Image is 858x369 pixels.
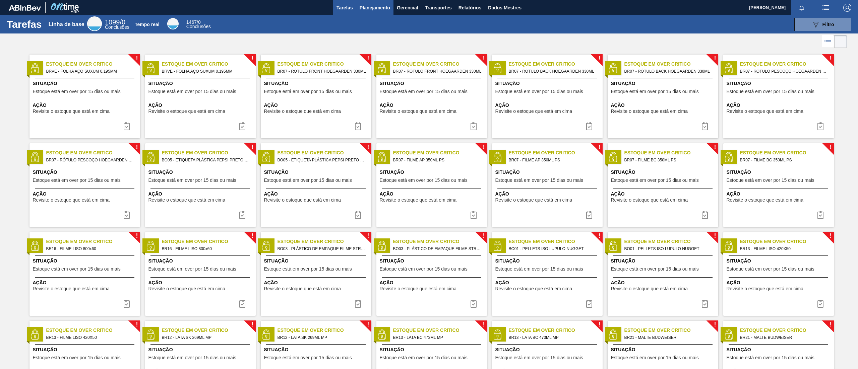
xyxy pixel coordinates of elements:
font: Revisite o estoque que está em cima [264,108,341,114]
span: Estoque está em over por 15 dias ou mais [727,267,814,272]
font: BR16 - FILME LISO 800x60 [46,246,96,251]
font: Situação [148,81,173,86]
div: Completar tarefa: 29840593 [119,120,135,133]
font: Situação [611,81,635,86]
span: Situação [148,169,254,176]
font: BO01 - PELLETS ISO LUPULO NUGGET [624,246,699,251]
button: ícone-tarefa concluída [812,208,829,222]
font: Estoque está em over por 15 dias ou mais [380,177,468,183]
font: Estoque em Over Critico [393,239,459,244]
font: BO03 - PLÁSTICO DE EMPAQUE FILME STRECH EE003 [393,246,498,251]
span: Situação [380,80,485,87]
div: Completar tarefa: 29840599 [812,208,829,222]
img: status [261,241,271,251]
span: Situação [495,257,601,265]
font: Estoque em Over Critico [278,61,344,67]
font: Estoque em Over Critico [740,61,806,67]
font: ! [367,55,369,62]
font: Ação [148,280,162,285]
span: Estoque está em over por 15 dias ou mais [148,267,236,272]
span: BR07 - RÓTULO FRONT HOEGAARDEN 330ML [393,68,482,75]
span: Estoque está em over por 15 dias ou mais [264,267,352,272]
span: Estoque em Over Critico [740,149,834,156]
font: Transportes [425,5,452,10]
span: Situação [495,169,601,176]
img: status [30,152,40,162]
img: ícone-tarefa concluída [585,211,593,219]
font: Ação [380,280,393,285]
font: Estoque em Over Critico [162,150,228,155]
font: Revisite o estoque que está em cima [611,197,688,203]
div: Completar tarefa: 29840597 [234,208,250,222]
span: Estoque em Over Critico [46,238,140,245]
font: BR07 - RÓTULO BACK HOEGAARDEN 330ML [509,69,594,74]
span: BO05 - ETIQUETA PLÁSTICA PEPSI PRETO 250ML [278,156,366,164]
div: Completar tarefa: 29840594 [466,120,482,133]
img: status [261,63,271,73]
font: Ação [611,191,625,197]
font: Revisite o estoque que está em cima [495,108,572,114]
font: Situação [148,169,173,175]
img: Sair [843,4,851,12]
font: Estoque está em over por 15 dias ou mais [495,89,583,94]
button: Filtro [794,18,851,31]
img: ícone-tarefa concluída [123,211,131,219]
font: Estoque está em over por 15 dias ou mais [148,89,236,94]
span: BR07 - FILME BC 350ML PS [740,156,829,164]
font: BO05 - ETIQUETA PLÁSTICA PEPSI PRETO 250ML [162,158,257,162]
font: Estoque está em over por 15 dias ou mais [727,89,814,94]
button: ícone-tarefa concluída [581,120,597,133]
font: Estoque em Over Critico [46,150,113,155]
font: Estoque em Over Critico [162,239,228,244]
font: Relatórios [458,5,481,10]
font: Ação [611,280,625,285]
img: ícone-tarefa concluída [701,211,709,219]
button: ícone-tarefa concluída [812,120,829,133]
img: ícone-tarefa concluída [354,211,362,219]
span: Estoque em Over Critico [509,61,603,68]
font: Situação [495,258,520,264]
font: Situação [264,81,289,86]
img: ícone-tarefa concluída [816,211,824,219]
font: ! [483,55,485,62]
span: Estoque está em over por 15 dias ou mais [611,178,699,183]
font: Estoque está em over por 15 dias ou mais [264,177,352,183]
font: Estoque está em over por 15 dias ou mais [264,89,352,94]
img: status [608,63,618,73]
span: Situação [611,80,717,87]
font: Ação [495,191,509,197]
span: Estoque em Over Critico [624,149,718,156]
font: Ação [727,102,740,108]
span: BR16 - FILME LISO 800x60 [46,245,135,252]
font: Revisite o estoque que está em cima [33,286,110,291]
font: BR07 - FILME BC 350ML PS [624,158,676,162]
span: Estoque está em over por 15 dias ou mais [148,178,236,183]
img: status [145,241,156,251]
span: Estoque em Over Critico [278,61,371,68]
button: ícone-tarefa concluída [697,120,713,133]
span: BO01 - PELLETS ISO LUPULO NUGGET [509,245,597,252]
font: BR07 - FILME AP 350ML PS [509,158,560,162]
img: ícone-tarefa concluída [816,122,824,130]
span: Estoque está em over por 15 dias ou mais [380,89,468,94]
span: BR07 - FILME AP 350ML PS [509,156,597,164]
span: Situação [495,80,601,87]
div: Completar tarefa: 29840594 [350,120,366,133]
span: Estoque está em over por 15 dias ou mais [495,178,583,183]
img: ícone-tarefa concluída [238,122,246,130]
img: status [608,241,618,251]
span: BR07 - RÓTULO BACK HOEGAARDEN 330ML [624,68,713,75]
button: ícone-tarefa concluída [119,208,135,222]
div: Completar tarefa: 29840596 [119,208,135,222]
font: Situação [380,169,404,175]
span: Situação [264,80,370,87]
font: Estoque em Over Critico [393,61,459,67]
font: BR07 - RÓTULO PESCOÇO HOEGAARDEN 330ML [740,69,835,74]
font: Estoque está em over por 15 dias ou mais [611,89,699,94]
span: Situação [727,257,832,265]
font: Estoque está em over por 15 dias ou mais [264,266,352,272]
button: ícone-tarefa concluída [119,120,135,133]
font: BO01 - PELLETS ISO LUPULO NUGGET [509,246,584,251]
